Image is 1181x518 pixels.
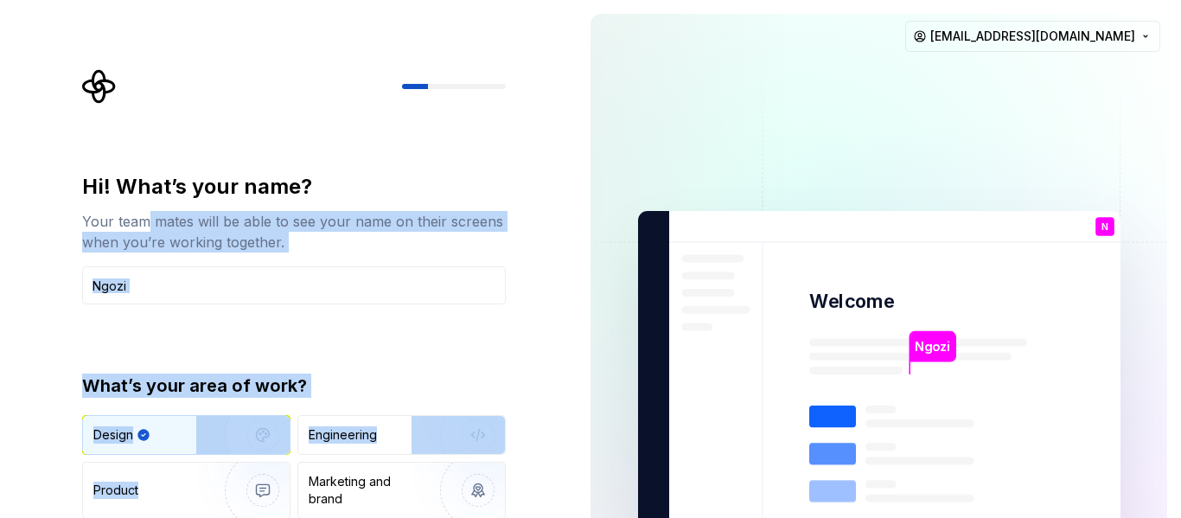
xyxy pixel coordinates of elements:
div: Product [93,482,138,499]
div: Your team mates will be able to see your name on their screens when you’re working together. [82,211,506,253]
div: Design [93,426,133,444]
p: Welcome [809,289,894,314]
span: [EMAIL_ADDRESS][DOMAIN_NAME] [930,28,1135,45]
input: Han Solo [82,266,506,304]
div: What’s your area of work? [82,374,506,398]
div: Engineering [309,426,377,444]
div: Hi! What’s your name? [82,173,506,201]
p: N [1101,222,1108,232]
div: Marketing and brand [309,473,425,508]
button: [EMAIL_ADDRESS][DOMAIN_NAME] [905,21,1160,52]
p: Ngozi [915,337,950,356]
svg: Supernova Logo [82,69,117,104]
